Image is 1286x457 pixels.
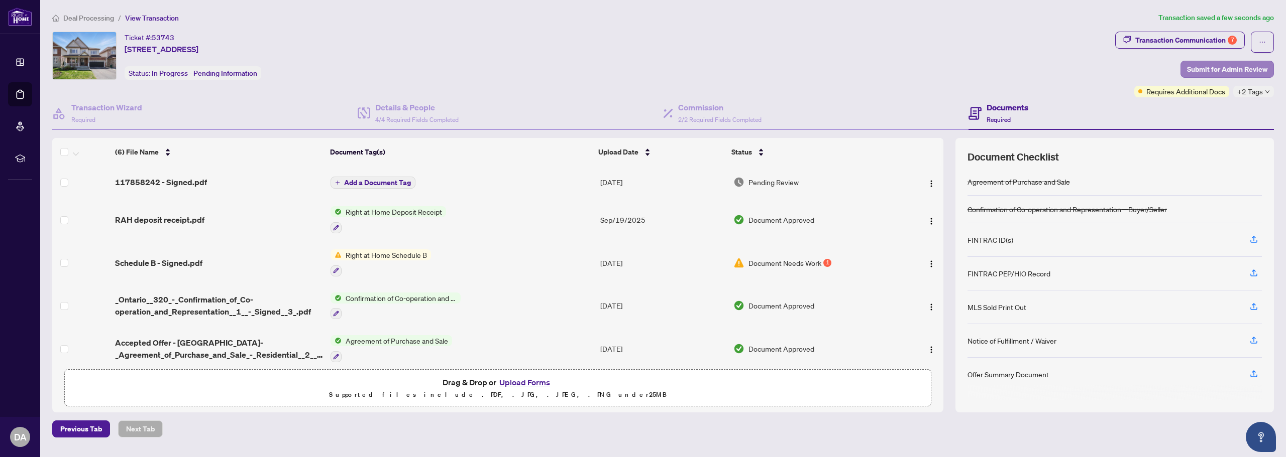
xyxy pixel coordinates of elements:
[342,206,446,217] span: Right at Home Deposit Receipt
[927,346,935,354] img: Logo
[326,138,595,166] th: Document Tag(s)
[71,116,95,123] span: Required
[596,284,729,328] td: [DATE]
[748,214,814,225] span: Document Approved
[115,293,323,318] span: _Ontario__320_-_Confirmation_of_Co-operation_and_Representation__1__-_Signed__3_.pdf
[923,212,939,228] button: Logo
[968,150,1059,164] span: Document Checklist
[748,343,814,354] span: Document Approved
[596,198,729,241] td: Sep/19/2025
[987,116,1011,123] span: Required
[968,301,1026,313] div: MLS Sold Print Out
[598,146,638,158] span: Upload Date
[1187,61,1267,77] span: Submit for Admin Review
[60,421,102,437] span: Previous Tab
[727,138,894,166] th: Status
[331,292,342,303] img: Status Icon
[1228,36,1237,45] div: 7
[733,343,744,354] img: Document Status
[71,101,142,113] h4: Transaction Wizard
[331,176,415,189] button: Add a Document Tag
[968,234,1013,245] div: FINTRAC ID(s)
[1135,32,1237,48] div: Transaction Communication
[923,341,939,357] button: Logo
[118,12,121,24] li: /
[596,241,729,284] td: [DATE]
[63,14,114,23] span: Deal Processing
[342,292,461,303] span: Confirmation of Co-operation and Representation—Buyer/Seller
[115,337,323,361] span: Accepted Offer - [GEOGRAPHIC_DATA]-_Agreement_of_Purchase_and_Sale_-_Residential__2__-_Signed__1_...
[733,257,744,268] img: Document Status
[14,430,27,444] span: DA
[968,176,1070,187] div: Agreement of Purchase and Sale
[152,33,174,42] span: 53743
[678,116,762,123] span: 2/2 Required Fields Completed
[733,214,744,225] img: Document Status
[342,335,452,346] span: Agreement of Purchase and Sale
[115,214,204,226] span: RAH deposit receipt.pdf
[344,179,411,186] span: Add a Document Tag
[748,177,799,188] span: Pending Review
[342,249,431,260] span: Right at Home Schedule B
[331,206,446,233] button: Status IconRight at Home Deposit Receipt
[375,101,459,113] h4: Details & People
[968,335,1056,346] div: Notice of Fulfillment / Waiver
[923,174,939,190] button: Logo
[1259,39,1266,46] span: ellipsis
[733,177,744,188] img: Document Status
[923,297,939,314] button: Logo
[594,138,727,166] th: Upload Date
[923,255,939,271] button: Logo
[731,146,752,158] span: Status
[53,32,116,79] img: IMG-X12314749_1.jpg
[331,249,431,276] button: Status IconRight at Home Schedule B
[496,376,553,389] button: Upload Forms
[115,176,207,188] span: 117858242 - Signed.pdf
[927,303,935,311] img: Logo
[111,138,326,166] th: (6) File Name
[375,116,459,123] span: 4/4 Required Fields Completed
[331,249,342,260] img: Status Icon
[733,300,744,311] img: Document Status
[596,327,729,370] td: [DATE]
[331,206,342,217] img: Status Icon
[823,259,831,267] div: 1
[927,180,935,188] img: Logo
[115,257,202,269] span: Schedule B - Signed.pdf
[443,376,553,389] span: Drag & Drop or
[118,420,163,437] button: Next Tab
[1181,61,1274,78] button: Submit for Admin Review
[1237,86,1263,97] span: +2 Tags
[748,300,814,311] span: Document Approved
[1265,89,1270,94] span: down
[987,101,1028,113] h4: Documents
[125,43,198,55] span: [STREET_ADDRESS]
[748,257,821,268] span: Document Needs Work
[331,335,452,362] button: Status IconAgreement of Purchase and Sale
[596,166,729,198] td: [DATE]
[52,420,110,437] button: Previous Tab
[1158,12,1274,24] article: Transaction saved a few seconds ago
[8,8,32,26] img: logo
[125,66,261,80] div: Status:
[331,335,342,346] img: Status Icon
[968,268,1050,279] div: FINTRAC PEP/HIO Record
[125,14,179,23] span: View Transaction
[927,260,935,268] img: Logo
[65,370,931,407] span: Drag & Drop orUpload FormsSupported files include .PDF, .JPG, .JPEG, .PNG under25MB
[678,101,762,113] h4: Commission
[331,292,461,320] button: Status IconConfirmation of Co-operation and Representation—Buyer/Seller
[331,177,415,189] button: Add a Document Tag
[927,217,935,225] img: Logo
[152,69,257,78] span: In Progress - Pending Information
[1146,86,1225,97] span: Requires Additional Docs
[1246,422,1276,452] button: Open asap
[1115,32,1245,49] button: Transaction Communication7
[125,32,174,43] div: Ticket #:
[968,204,1167,215] div: Confirmation of Co-operation and Representation—Buyer/Seller
[335,180,340,185] span: plus
[52,15,59,22] span: home
[71,389,925,401] p: Supported files include .PDF, .JPG, .JPEG, .PNG under 25 MB
[968,369,1049,380] div: Offer Summary Document
[115,146,159,158] span: (6) File Name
